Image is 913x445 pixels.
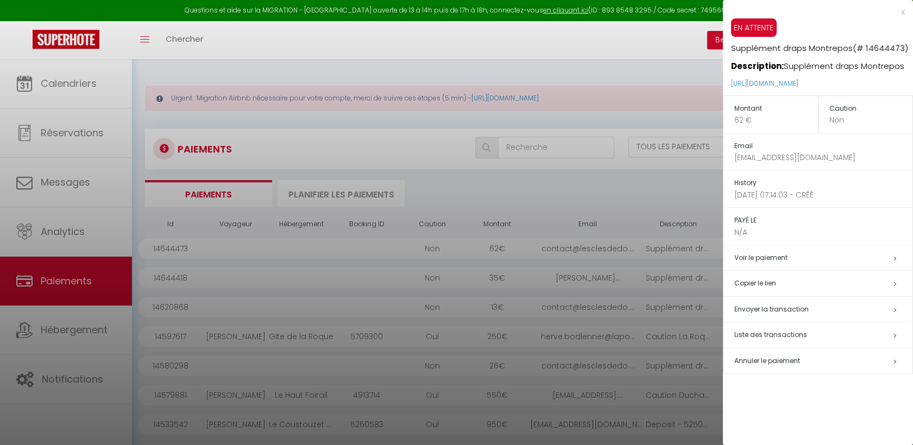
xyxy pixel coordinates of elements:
p: Non [829,115,913,126]
h5: Montant [734,103,818,115]
span: Envoyer la transaction [734,304,809,314]
h5: PAYÉ LE [734,214,912,227]
h5: Supplément draps Montrepos [731,37,913,53]
h5: History [734,177,912,189]
p: [EMAIL_ADDRESS][DOMAIN_NAME] [734,152,912,163]
span: Liste des transactions [734,330,807,339]
span: (# 14644473) [853,42,909,54]
h5: Copier le lien [734,277,912,290]
a: [URL][DOMAIN_NAME] [731,79,798,88]
iframe: LiveChat chat widget [867,399,913,445]
h5: Caution [829,103,913,115]
p: Supplément draps Montrepos [731,53,913,73]
p: [DATE] 07:14:03 - CRÊÊ [734,189,912,201]
span: EN ATTENTE [731,18,777,37]
span: Annuler le paiement [734,356,800,365]
div: x [723,5,905,18]
strong: Description: [731,60,784,72]
a: Voir le paiement [734,253,788,262]
p: N/A [734,227,912,238]
h5: Email [734,140,912,152]
p: 62 € [734,115,818,126]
